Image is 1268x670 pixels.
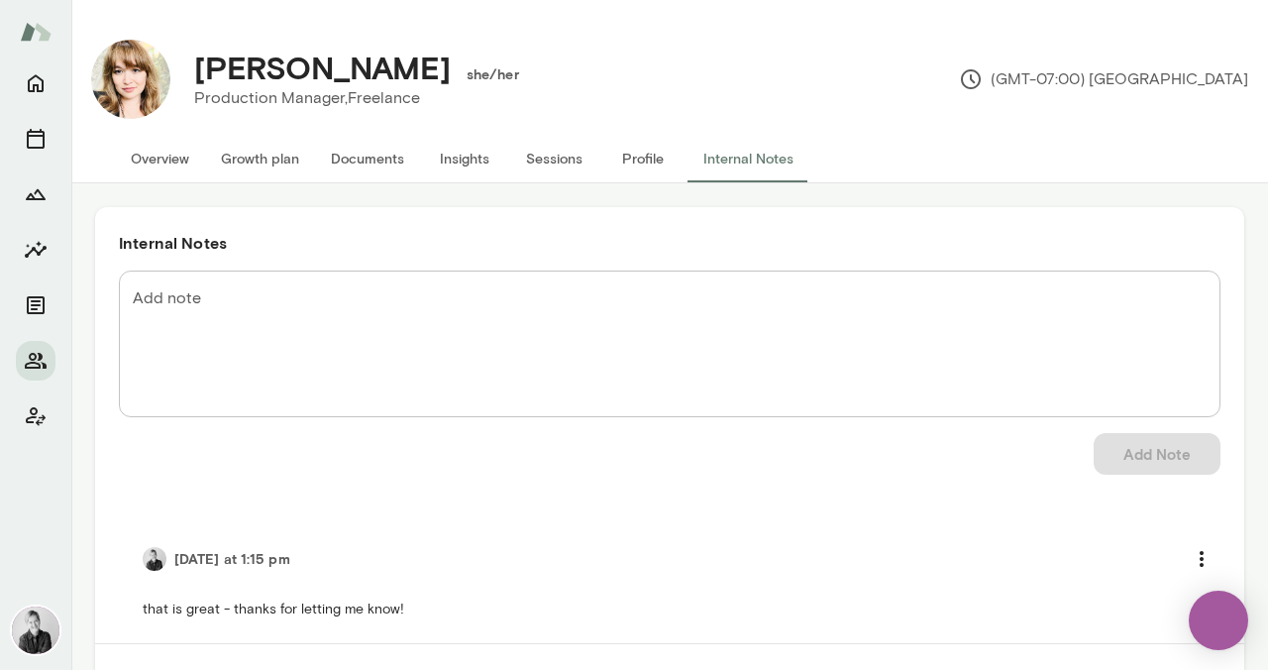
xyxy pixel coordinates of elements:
[143,547,166,571] img: Tré Wright
[687,135,809,182] button: Internal Notes
[16,285,55,325] button: Documents
[315,135,420,182] button: Documents
[16,63,55,103] button: Home
[598,135,687,182] button: Profile
[119,231,1220,255] h6: Internal Notes
[959,67,1248,91] p: (GMT-07:00) [GEOGRAPHIC_DATA]
[467,64,519,84] h6: she/her
[174,549,290,569] h6: [DATE] at 1:15 pm
[1181,538,1222,580] button: more
[20,13,52,51] img: Mento
[16,341,55,381] button: Members
[16,119,55,159] button: Sessions
[16,174,55,214] button: Growth Plan
[194,49,451,86] h4: [PERSON_NAME]
[12,607,59,654] img: Tré Wright
[143,600,1197,619] p: that is great - thanks for letting me know!
[194,86,503,110] p: Production Manager, Freelance
[16,230,55,270] button: Insights
[205,135,315,182] button: Growth plan
[420,135,509,182] button: Insights
[115,135,205,182] button: Overview
[509,135,598,182] button: Sessions
[16,396,55,436] button: Client app
[91,40,170,119] img: Ellie Stills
